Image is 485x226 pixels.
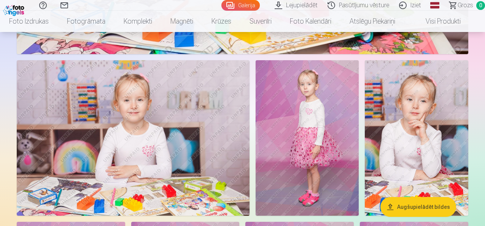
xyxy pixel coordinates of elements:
[281,11,340,32] a: Foto kalendāri
[3,3,26,16] img: /fa1
[161,11,202,32] a: Magnēti
[58,11,114,32] a: Fotogrāmata
[476,1,485,10] span: 0
[404,11,470,32] a: Visi produkti
[380,197,456,217] button: Augšupielādēt bildes
[114,11,161,32] a: Komplekti
[458,1,473,10] span: Grozs
[202,11,240,32] a: Krūzes
[340,11,404,32] a: Atslēgu piekariņi
[240,11,281,32] a: Suvenīri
